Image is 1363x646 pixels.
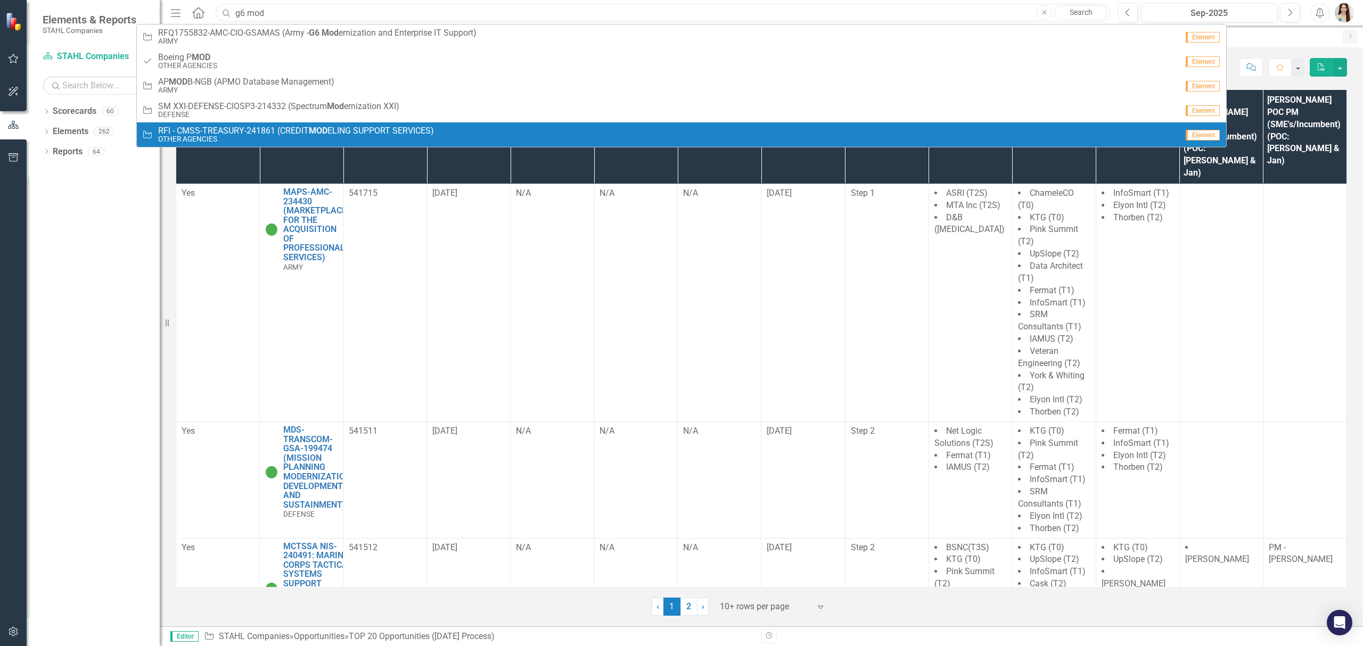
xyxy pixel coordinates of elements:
td: Double-Click to Edit [761,421,845,538]
span: Fermat (T1) [1030,285,1074,295]
img: Active [265,582,278,595]
div: Open Intercom Messenger [1327,610,1352,635]
a: APMODB-NGB (APMO Database Management)ARMYElement [137,73,1226,98]
img: ClearPoint Strategy [5,12,24,31]
span: [DATE] [432,542,457,552]
div: N/A [600,425,672,437]
a: RFI - CMSS-TREASURY-241861 (CREDITMODELING SUPPORT SERVICES)OTHER AGENCIESElement [137,122,1226,147]
div: 60 [102,107,119,116]
span: 1 [663,598,680,616]
span: Elyon Intl (T2) [1113,450,1166,460]
span: Fermat (T1) [946,450,991,460]
img: Active [265,223,278,236]
span: InfoSmart (T1) [1030,566,1086,576]
span: IAMUS (T2) [1030,334,1073,344]
span: Pink Summit (T2) [934,566,995,589]
span: UpSlope (T2) [1030,249,1079,259]
span: KTG (T0) [1030,426,1064,436]
div: N/A [516,187,588,200]
td: Double-Click to Edit Right Click for Context Menu [260,184,343,421]
span: [DATE] [767,426,792,436]
td: Double-Click to Edit [1179,184,1263,421]
span: InfoSmart (T1) [1113,438,1169,448]
a: STAHL Companies [219,631,290,641]
a: STAHL Companies [43,51,149,63]
td: Double-Click to Edit [511,421,594,538]
td: Double-Click to Edit [1012,421,1096,538]
td: Double-Click to Edit [1263,184,1346,421]
a: Scorecards [53,105,96,118]
div: N/A [600,542,672,554]
span: › [702,601,704,611]
a: MDS-TRANSCOM-GSA-199474 (MISSION PLANNING MODERNIZATION DEVELOPMENT AND SUSTAINMENT) [283,425,351,509]
strong: MOD [192,52,210,62]
span: UpSlope (T2) [1113,554,1163,564]
span: RFQ1755832-AMC-CIO-GSAMAS (Army - ernization and Enterprise IT Support) [158,28,477,38]
a: MAPS-AMC-234430 (MARKETPLACE FOR THE ACQUISITION OF PROFESSIONAL SERVICES) [283,187,347,262]
button: Janieva Castro [1335,3,1354,22]
span: Elyon Intl (T2) [1030,394,1082,404]
span: ChameleCO (T0) [1018,188,1074,210]
div: » » [204,631,753,643]
small: OTHER AGENCIES [158,135,434,143]
span: Data Architect (T1) [1018,261,1083,283]
span: Yes [182,188,195,198]
span: Cask (T2) [1030,578,1066,589]
div: 262 [94,127,114,136]
small: ARMY [158,86,334,94]
span: BSNC(T3S) [946,542,989,552]
span: Thorben (T2) [1113,212,1163,222]
a: 2 [680,598,697,616]
span: KTG (T0) [1113,542,1148,552]
span: Pink Summit (T2) [1018,438,1078,460]
td: Double-Click to Edit [594,421,678,538]
span: Editor [170,631,199,642]
td: Double-Click to Edit [176,184,260,421]
span: Pink Summit (T2) [1018,224,1078,246]
small: ARMY [158,37,477,45]
span: ‹ [656,601,659,611]
span: Yes [182,542,195,552]
span: 541512 [349,542,377,552]
span: ARMY [283,263,303,271]
div: N/A [683,425,756,437]
a: Elements [53,126,88,138]
div: Sep-2025 [1145,7,1274,20]
span: SM XXI-DEFENSE-CIOSP3-214332 (Spectrum ernization XXI) [158,102,399,111]
span: InfoSmart (T1) [1030,474,1086,484]
td: Double-Click to Edit [761,184,845,421]
span: MTA Inc (T2S) [946,200,1000,210]
span: York & Whiting (T2) [1018,370,1085,393]
span: Elements & Reports [43,13,136,26]
span: Thorben (T2) [1030,407,1079,417]
a: RFQ1755832-AMC-CIO-GSAMAS (Army -G6 Modernization and Enterprise IT Support)ARMYElement [137,24,1226,49]
span: Step 2 [851,426,875,436]
a: Reports [53,146,83,158]
span: InfoSmart (T1) [1030,297,1086,308]
td: Double-Click to Edit [1179,421,1263,538]
span: Element [1186,105,1220,116]
td: Double-Click to Edit [1096,184,1179,421]
span: Element [1186,130,1220,140]
small: OTHER AGENCIES [158,62,217,70]
td: Double-Click to Edit [1096,421,1179,538]
span: Element [1186,32,1220,43]
td: Double-Click to Edit [427,421,511,538]
span: Fermat (T1) [1113,426,1158,436]
span: [PERSON_NAME] [1185,554,1249,564]
td: Double-Click to Edit [594,184,678,421]
span: [DATE] [432,188,457,198]
span: DEFENSE [283,510,315,518]
strong: G6 [309,28,319,38]
span: Step 1 [851,188,875,198]
div: N/A [683,542,756,554]
span: [DATE] [767,188,792,198]
a: Opportunities [294,631,344,641]
div: TOP 20 Opportunities ([DATE] Process) [349,631,495,641]
span: InfoSmart (T1) [1113,188,1169,198]
span: UpSlope (T2) [1030,554,1079,564]
td: Double-Click to Edit [678,184,761,421]
span: AP B-NGB (APMO Database Management) [158,77,334,87]
button: Sep-2025 [1141,3,1277,22]
td: Double-Click to Edit [845,184,929,421]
